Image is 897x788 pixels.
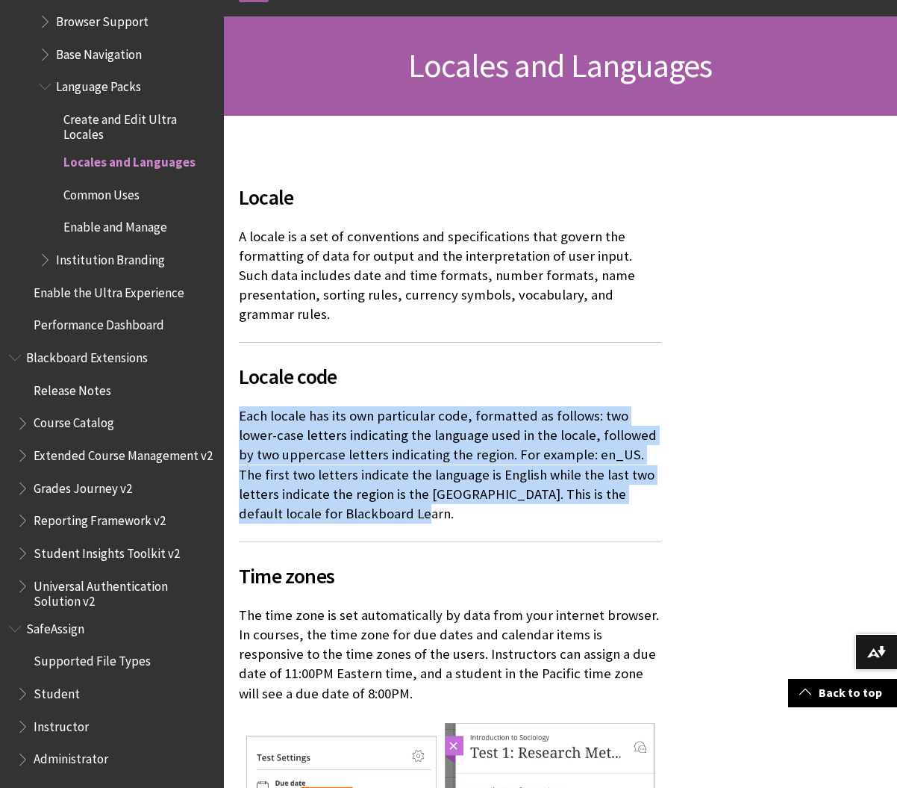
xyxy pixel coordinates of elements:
span: Grades Journey v2 [34,476,132,496]
span: Instructor [34,714,89,734]
span: Browser Support [56,9,149,29]
span: Time zones [239,560,661,592]
span: Course Catalog [34,411,114,431]
span: Student [34,681,80,701]
nav: Book outline for Blackboard Extensions [9,345,215,609]
span: Supported File Types [34,649,151,669]
span: Enable the Ultra Experience [34,280,184,300]
span: SafeAssign [26,616,84,636]
span: Locales and Languages [408,45,712,86]
nav: Book outline for Blackboard SafeAssign [9,616,215,772]
span: Institution Branding [56,247,165,267]
span: Common Uses [63,182,140,202]
span: Language Packs [56,74,141,94]
span: Enable and Manage [63,215,167,235]
p: The time zone is set automatically by data from your internet browser. In courses, the time zone ... [239,606,661,704]
span: Locale [239,182,661,213]
span: Locale code [239,361,661,392]
span: Release Notes [34,378,111,398]
span: Blackboard Extensions [26,345,148,365]
span: Locales and Languages [63,149,196,170]
span: Administrator [34,747,108,767]
p: Each locale has its own particular code, formatted as follows: two lower-case letters indicating ... [239,406,661,524]
span: Reporting Framework v2 [34,508,166,528]
span: Create and Edit Ultra Locales [63,107,213,142]
a: Back to top [788,679,897,707]
span: Performance Dashboard [34,313,164,333]
span: Universal Authentication Solution v2 [34,574,213,609]
span: Base Navigation [56,42,142,62]
p: A locale is a set of conventions and specifications that govern the formatting of data for output... [239,227,661,325]
span: Extended Course Management v2 [34,443,213,463]
span: Student Insights Toolkit v2 [34,541,180,561]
